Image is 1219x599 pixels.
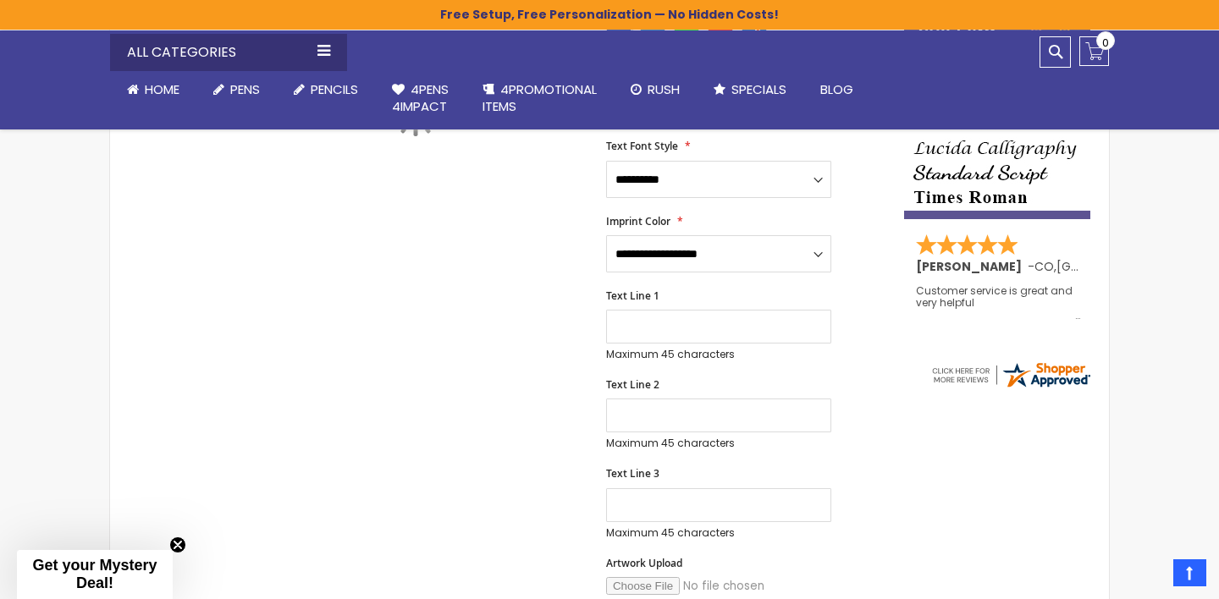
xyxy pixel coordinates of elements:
[375,71,466,126] a: 4Pens4impact
[929,379,1092,393] a: 4pens.com certificate URL
[230,80,260,98] span: Pens
[1028,258,1181,275] span: - ,
[929,360,1092,390] img: 4pens.com widget logo
[606,437,831,450] p: Maximum 45 characters
[145,80,179,98] span: Home
[916,258,1028,275] span: [PERSON_NAME]
[17,550,173,599] div: Get your Mystery Deal!Close teaser
[196,71,277,108] a: Pens
[606,348,831,361] p: Maximum 45 characters
[277,71,375,108] a: Pencils
[648,80,680,98] span: Rush
[1079,36,1109,66] a: 0
[820,80,853,98] span: Blog
[483,80,597,115] span: 4PROMOTIONAL ITEMS
[606,526,831,540] p: Maximum 45 characters
[904,56,1090,219] img: font-personalization-examples
[311,80,358,98] span: Pencils
[32,557,157,591] span: Get your Mystery Deal!
[392,80,449,115] span: 4Pens 4impact
[803,71,870,108] a: Blog
[606,139,678,153] span: Text Font Style
[1034,258,1054,275] span: CO
[606,289,659,303] span: Text Line 1
[110,71,196,108] a: Home
[606,377,659,392] span: Text Line 2
[916,285,1080,321] div: Customer service is great and very helpful
[731,80,786,98] span: Specials
[606,556,682,570] span: Artwork Upload
[169,536,186,553] button: Close teaser
[606,214,670,228] span: Imprint Color
[1056,258,1181,275] span: [GEOGRAPHIC_DATA]
[110,34,347,71] div: All Categories
[1102,35,1109,51] span: 0
[606,466,659,481] span: Text Line 3
[614,71,697,108] a: Rush
[466,71,614,126] a: 4PROMOTIONALITEMS
[697,71,803,108] a: Specials
[1079,553,1219,599] iframe: Google Customer Reviews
